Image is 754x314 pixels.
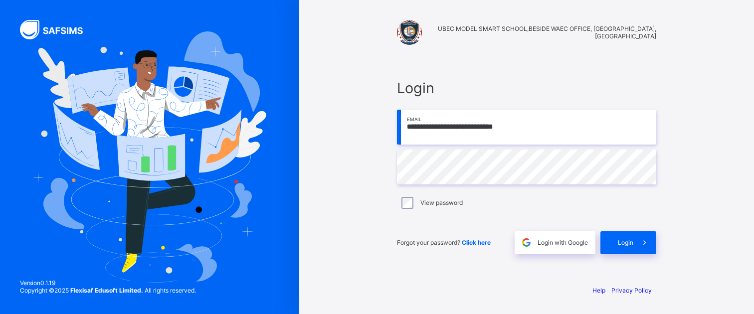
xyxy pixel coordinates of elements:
span: Login [618,239,633,246]
span: Version 0.1.19 [20,279,196,287]
a: Privacy Policy [611,287,652,294]
a: Help [592,287,605,294]
span: Forgot your password? [397,239,491,246]
img: Hero Image [33,31,267,283]
span: Copyright © 2025 All rights reserved. [20,287,196,294]
label: View password [420,199,463,206]
span: Login with Google [538,239,588,246]
img: google.396cfc9801f0270233282035f929180a.svg [521,237,532,248]
strong: Flexisaf Edusoft Limited. [70,287,143,294]
span: Login [397,79,656,97]
a: Click here [462,239,491,246]
img: SAFSIMS Logo [20,20,95,39]
span: UBEC MODEL SMART SCHOOL,BESIDE WAEC OFFICE, [GEOGRAPHIC_DATA],[GEOGRAPHIC_DATA] [427,25,656,40]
